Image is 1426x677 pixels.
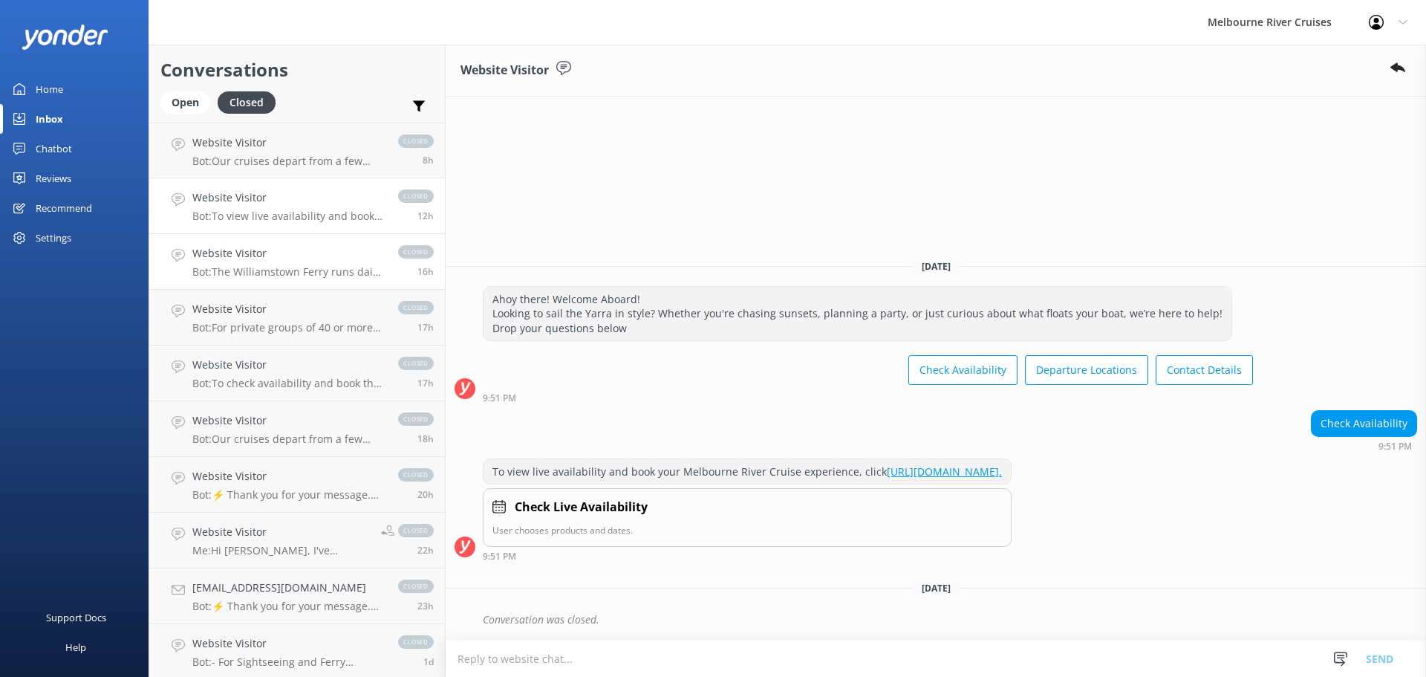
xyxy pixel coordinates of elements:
span: closed [398,135,434,148]
a: Closed [218,94,283,110]
div: Help [65,632,86,662]
p: Bot: Our cruises depart from a few different locations along [GEOGRAPHIC_DATA] and Federation [GE... [192,155,383,168]
a: Website VisitorBot:Our cruises depart from a few different locations along [GEOGRAPHIC_DATA] and ... [149,401,445,457]
span: 02:15am 19-Aug-2025 (UTC +10:00) Australia/Sydney [423,154,434,166]
p: Bot: For private groups of 40 or more, the Yarra Countess and [PERSON_NAME] Empress offer exclusi... [192,321,383,334]
span: 01:23pm 18-Aug-2025 (UTC +10:00) Australia/Sydney [417,488,434,501]
span: closed [398,301,434,314]
h4: Website Visitor [192,357,383,373]
div: 09:51pm 18-Aug-2025 (UTC +10:00) Australia/Sydney [483,392,1253,403]
div: Chatbot [36,134,72,163]
div: Open [160,91,210,114]
div: Support Docs [46,603,106,632]
button: Check Availability [908,355,1018,385]
h4: Website Visitor [192,190,383,206]
button: Departure Locations [1025,355,1148,385]
h4: Website Visitor [192,301,383,317]
div: Home [36,74,63,104]
span: 05:44pm 18-Aug-2025 (UTC +10:00) Australia/Sydney [417,265,434,278]
span: closed [398,635,434,649]
a: Website VisitorBot:Our cruises depart from a few different locations along [GEOGRAPHIC_DATA] and ... [149,123,445,178]
div: Ahoy there! Welcome Aboard! Looking to sail the Yarra in style? Whether you're chasing sunsets, p... [484,287,1231,341]
div: Inbox [36,104,63,134]
img: yonder-white-logo.png [22,25,108,49]
span: 04:49pm 18-Aug-2025 (UTC +10:00) Australia/Sydney [417,377,434,389]
div: Recommend [36,193,92,223]
span: [DATE] [913,260,960,273]
p: Bot: ⚡ Thank you for your message. Our office hours are Mon - Fri 9.30am - 5pm. We'll get back to... [192,600,383,613]
a: Website VisitorMe:Hi [PERSON_NAME], I've updated one of your entries to the Entree Tasting Platte... [149,513,445,569]
a: [EMAIL_ADDRESS][DOMAIN_NAME]Bot:⚡ Thank you for your message. Our office hours are Mon - Fri 9.30... [149,569,445,624]
span: closed [398,580,434,593]
span: 10:38am 18-Aug-2025 (UTC +10:00) Australia/Sydney [417,600,434,612]
p: Me: Hi [PERSON_NAME], I've updated one of your entries to the Entree Tasting Platter, which inclu... [192,544,370,557]
h4: Website Visitor [192,135,383,151]
h4: Website Visitor [192,245,383,262]
p: Bot: - For Sightseeing and Ferry Cruises, cancellations or rescheduling can be done online up to ... [192,655,383,669]
h4: Website Visitor [192,524,370,540]
span: closed [398,524,434,537]
p: Bot: ⚡ Thank you for your message. Our office hours are Mon - Fri 9.30am - 5pm. We'll get back to... [192,488,383,502]
a: Website VisitorBot:For private groups of 40 or more, the Yarra Countess and [PERSON_NAME] Empress... [149,290,445,346]
p: Bot: The Williamstown Ferry runs daily during summer and school holidays, but in winter, it opera... [192,265,383,279]
div: Closed [218,91,276,114]
h3: Website Visitor [460,61,549,80]
div: To view live availability and book your Melbourne River Cruise experience, click [484,459,1011,485]
span: 11:23am 18-Aug-2025 (UTC +10:00) Australia/Sydney [417,544,434,557]
div: 2025-08-18T23:45:51.747 [455,607,1417,632]
span: closed [398,468,434,482]
strong: 9:51 PM [483,394,516,403]
p: Bot: To view live availability and book your Melbourne River Cruise experience, click [URL][DOMAI... [192,210,383,223]
div: Reviews [36,163,71,193]
p: Bot: To check availability and book the Spirit of Melbourne Lunch Cruise, please visit [URL][DOMA... [192,377,383,390]
a: Website VisitorBot:To check availability and book the Spirit of Melbourne Lunch Cruise, please vi... [149,346,445,401]
span: 04:14pm 18-Aug-2025 (UTC +10:00) Australia/Sydney [417,433,434,445]
span: closed [398,412,434,426]
a: Website VisitorBot:⚡ Thank you for your message. Our office hours are Mon - Fri 9.30am - 5pm. We'... [149,457,445,513]
a: Open [160,94,218,110]
h4: Website Visitor [192,468,383,485]
strong: 9:51 PM [483,552,516,561]
a: [URL][DOMAIN_NAME]. [887,464,1002,479]
button: Contact Details [1156,355,1253,385]
span: closed [398,357,434,370]
p: User chooses products and dates. [492,523,1002,537]
span: [DATE] [913,582,960,595]
h4: [EMAIL_ADDRESS][DOMAIN_NAME] [192,580,383,596]
strong: 9:51 PM [1378,442,1412,451]
a: Website VisitorBot:To view live availability and book your Melbourne River Cruise experience, cli... [149,178,445,234]
div: 09:51pm 18-Aug-2025 (UTC +10:00) Australia/Sydney [483,551,1012,561]
a: Website VisitorBot:The Williamstown Ferry runs daily during summer and school holidays, but in wi... [149,234,445,290]
span: closed [398,245,434,259]
p: Bot: Our cruises depart from a few different locations along [GEOGRAPHIC_DATA] and Federation [GE... [192,433,383,446]
span: 09:51pm 18-Aug-2025 (UTC +10:00) Australia/Sydney [417,210,434,222]
div: Settings [36,223,71,253]
h4: Website Visitor [192,412,383,429]
h2: Conversations [160,56,434,84]
h4: Website Visitor [192,635,383,652]
span: 05:05pm 18-Aug-2025 (UTC +10:00) Australia/Sydney [417,321,434,334]
div: 09:51pm 18-Aug-2025 (UTC +10:00) Australia/Sydney [1311,441,1417,451]
div: Conversation was closed. [483,607,1417,632]
span: 09:12am 18-Aug-2025 (UTC +10:00) Australia/Sydney [423,655,434,668]
h4: Check Live Availability [515,498,648,517]
div: Check Availability [1312,411,1416,436]
span: closed [398,190,434,203]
